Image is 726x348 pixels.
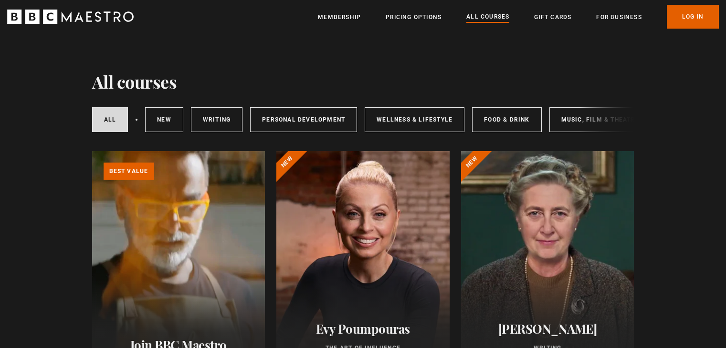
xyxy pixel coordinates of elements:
a: For business [596,12,642,22]
a: Log In [667,5,719,29]
a: Food & Drink [472,107,541,132]
h1: All courses [92,72,177,92]
a: Music, Film & Theatre [549,107,651,132]
nav: Primary [318,5,719,29]
p: Best value [104,163,154,180]
a: New [145,107,183,132]
a: Personal Development [250,107,357,132]
a: Pricing Options [386,12,442,22]
svg: BBC Maestro [7,10,134,24]
h2: Evy Poumpouras [288,321,438,336]
h2: [PERSON_NAME] [473,321,623,336]
a: All Courses [466,12,509,22]
a: Gift Cards [534,12,571,22]
a: All [92,107,128,132]
a: Membership [318,12,361,22]
a: Wellness & Lifestyle [365,107,464,132]
a: Writing [191,107,242,132]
